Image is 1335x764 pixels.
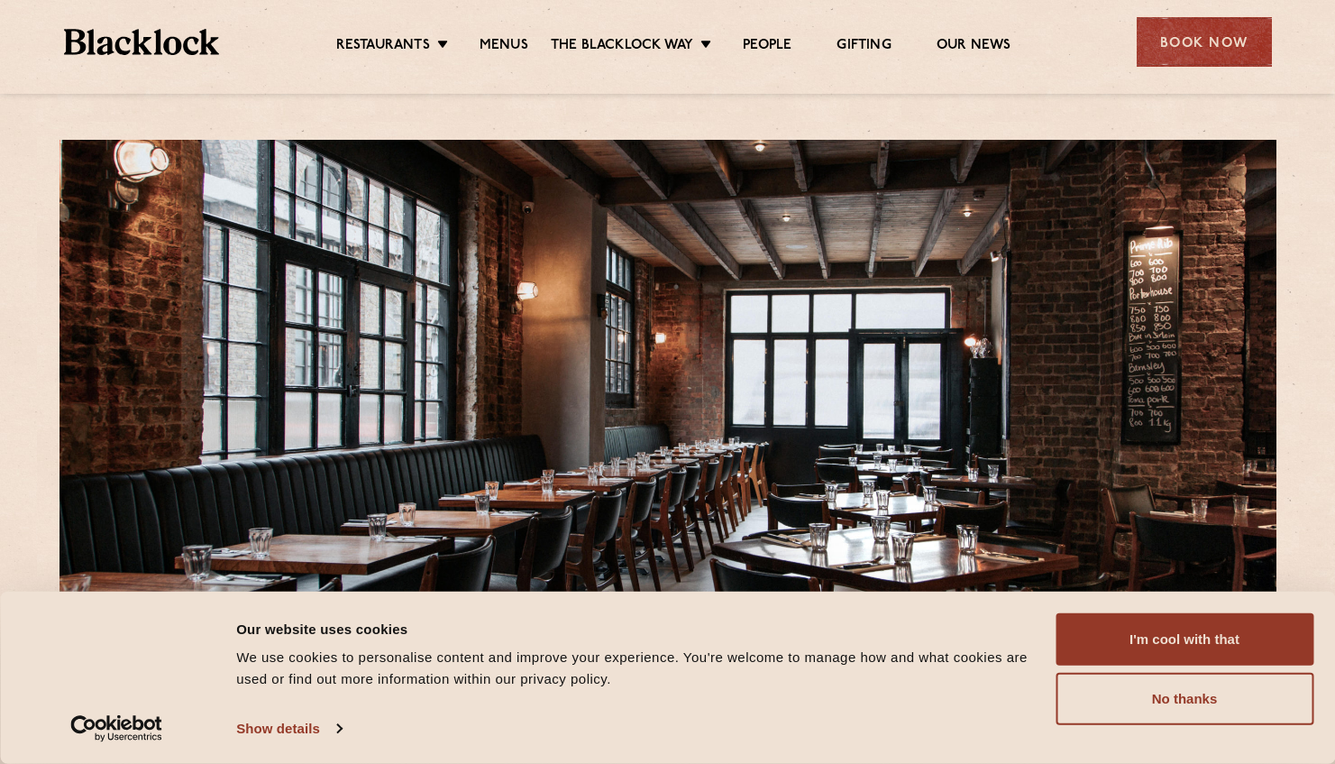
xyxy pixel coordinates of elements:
a: Restaurants [336,37,430,57]
div: Our website uses cookies [236,618,1035,640]
a: People [743,37,791,57]
a: Menus [480,37,528,57]
button: No thanks [1056,673,1313,725]
a: Gifting [837,37,891,57]
a: The Blacklock Way [551,37,693,57]
div: We use cookies to personalise content and improve your experience. You're welcome to manage how a... [236,647,1035,690]
img: BL_Textured_Logo-footer-cropped.svg [64,29,220,55]
a: Our News [937,37,1011,57]
button: I'm cool with that [1056,613,1313,666]
a: Show details [236,715,341,742]
div: Book Now [1137,17,1272,67]
a: Usercentrics Cookiebot - opens in a new window [38,715,196,742]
